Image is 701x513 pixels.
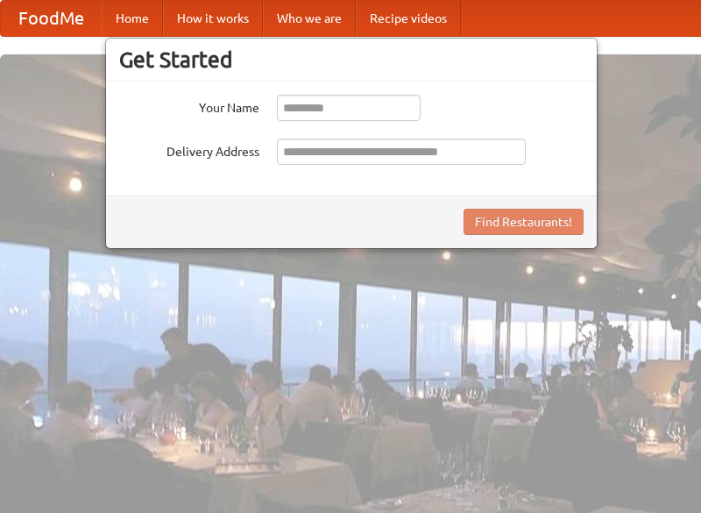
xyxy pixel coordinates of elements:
a: Who we are [263,1,356,36]
label: Your Name [119,95,259,117]
a: How it works [163,1,263,36]
a: FoodMe [1,1,102,36]
button: Find Restaurants! [464,209,584,235]
h3: Get Started [119,46,584,73]
a: Recipe videos [356,1,461,36]
label: Delivery Address [119,139,259,160]
a: Home [102,1,163,36]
